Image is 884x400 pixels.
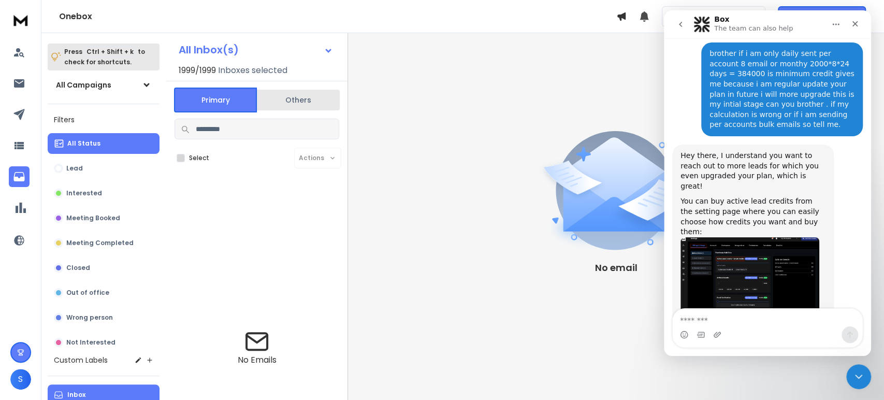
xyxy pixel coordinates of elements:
[48,282,160,303] button: Out of office
[59,10,616,23] h1: Onebox
[664,10,871,356] iframe: Intercom live chat
[846,364,871,389] iframe: Intercom live chat
[179,64,216,77] span: 1999 / 1999
[48,307,160,328] button: Wrong person
[54,355,108,365] h3: Custom Labels
[67,139,100,148] p: All Status
[170,39,341,60] button: All Inbox(s)
[10,369,31,390] button: S
[238,354,277,366] p: No Emails
[10,10,31,30] img: logo
[66,189,102,197] p: Interested
[67,391,85,399] p: Inbox
[85,46,135,58] span: Ctrl + Shift + k
[66,289,109,297] p: Out of office
[48,332,160,353] button: Not Interested
[66,264,90,272] p: Closed
[48,183,160,204] button: Interested
[174,88,257,112] button: Primary
[179,45,239,55] h1: All Inbox(s)
[48,112,160,127] h3: Filters
[218,64,287,77] h3: Inboxes selected
[66,313,113,322] p: Wrong person
[48,158,160,179] button: Lead
[48,133,160,154] button: All Status
[595,261,637,275] p: No email
[66,338,115,347] p: Not Interested
[64,47,145,67] p: Press to check for shortcuts.
[66,164,83,173] p: Lead
[66,239,134,247] p: Meeting Completed
[56,80,111,90] h1: All Campaigns
[48,75,160,95] button: All Campaigns
[48,233,160,253] button: Meeting Completed
[48,208,160,228] button: Meeting Booked
[257,89,340,111] button: Others
[778,6,866,27] button: Get Free Credits
[66,214,120,222] p: Meeting Booked
[189,154,209,162] label: Select
[48,258,160,278] button: Closed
